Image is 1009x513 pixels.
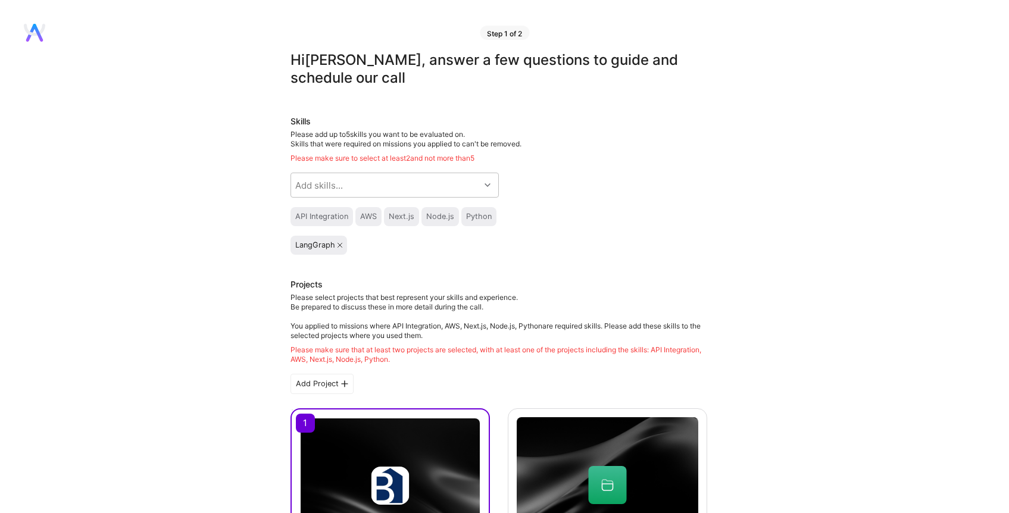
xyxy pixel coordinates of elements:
[295,212,348,221] div: API Integration
[290,279,323,290] div: Projects
[360,212,377,221] div: AWS
[290,115,707,127] div: Skills
[466,212,492,221] div: Python
[290,293,707,364] div: Please select projects that best represent your skills and experience. Be prepared to discuss the...
[480,26,529,40] div: Step 1 of 2
[290,51,707,87] div: Hi [PERSON_NAME] , answer a few questions to guide and schedule our call
[338,243,342,248] i: icon Close
[290,130,707,163] div: Please add up to 5 skills you want to be evaluated on.
[371,467,409,505] img: Company logo
[290,154,707,163] div: Please make sure to select at least 2 and not more than 5
[426,212,454,221] div: Node.js
[389,212,414,221] div: Next.js
[295,240,335,250] div: LangGraph
[341,380,348,387] i: icon PlusBlackFlat
[290,374,354,394] div: Add Project
[290,345,707,364] div: Please make sure that at least two projects are selected, with at least one of the projects inclu...
[485,182,491,188] i: icon Chevron
[290,139,521,148] span: Skills that were required on missions you applied to can't be removed.
[295,179,343,192] div: Add skills...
